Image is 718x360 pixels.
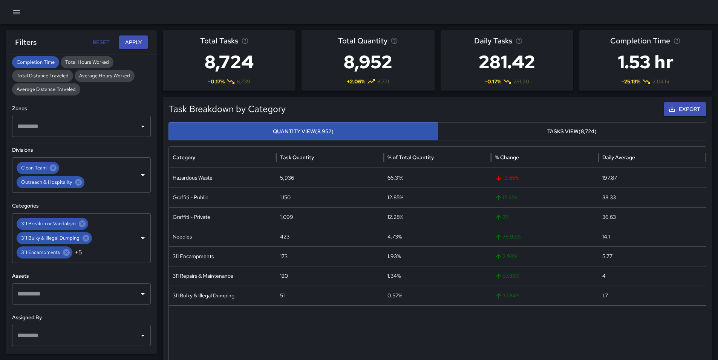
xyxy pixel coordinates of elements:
button: Quantity View(8,952) [168,122,438,141]
div: 120 [276,266,384,286]
div: 1.34% [384,266,491,286]
div: Clean Team [17,162,59,174]
div: 5,936 [276,168,384,188]
span: 12.41 % [495,188,595,207]
span: Outreach & Hospitality [17,178,77,186]
div: Category [173,154,195,161]
span: Clean Team [17,164,51,172]
div: 12.28% [384,207,491,227]
button: Apply [119,35,148,49]
div: 311 Encampments [17,246,72,258]
span: 2.04 hr [652,78,670,85]
button: Open [138,170,148,180]
div: Hazardous Waste [169,168,276,188]
span: Average Hours Worked [75,72,135,80]
span: 8,771 [377,78,389,85]
div: 197.87 [599,168,706,188]
span: Total Hours Worked [61,58,113,66]
div: 1.93% [384,246,491,266]
div: 1,099 [276,207,384,227]
div: Needles [169,227,276,246]
div: 36.63 [599,207,706,227]
h6: Assigned By [12,314,151,322]
h6: Zones [12,105,151,113]
div: % of Total Quantity [387,154,434,161]
span: Daily Tasks [474,35,512,47]
span: 311 Bulky & Illegal Dumping [17,234,84,242]
div: Completion Time [12,56,59,68]
span: 8,739 [237,78,250,85]
div: Total Hours Worked [61,56,113,68]
span: 37.84 % [495,286,595,305]
div: Daily Average [602,154,635,161]
span: 3 % [495,208,595,227]
div: 311 Repairs & Maintenance [169,266,276,286]
h3: 8,952 [338,47,398,77]
svg: Total number of tasks in the selected period, compared to the previous period. [241,37,249,45]
h5: Task Breakdown by Category [168,103,571,115]
span: Completion Time [610,35,670,47]
button: Open [138,233,148,243]
span: + 2.06 % [347,78,365,85]
h6: Assets [12,272,151,280]
span: Average Distance Traveled [12,86,80,93]
div: Graffiti - Private [169,207,276,227]
span: 57.89 % [495,266,595,286]
div: 4 [599,266,706,286]
div: % Change [495,154,519,161]
span: 281.90 [513,78,529,85]
button: Open [138,121,148,132]
span: Total Quantity [338,35,387,47]
span: Total Distance Traveled [12,72,73,80]
button: Export [664,102,706,116]
svg: Average time taken to complete tasks in the selected period, compared to the previous period. [673,37,681,45]
button: Reset [89,35,113,49]
div: 66.31% [384,168,491,188]
h3: 8,724 [200,47,258,77]
button: Open [138,289,148,299]
span: +5 [75,248,82,257]
h6: Divisions [12,146,151,154]
div: 5.77 [599,246,706,266]
h3: 1.53 hr [610,47,681,77]
div: 51 [276,286,384,305]
div: 1,150 [276,188,384,207]
div: 14.1 [599,227,706,246]
div: 311 Encampments [169,246,276,266]
div: 12.85% [384,188,491,207]
div: Task Quantity [280,154,314,161]
div: Average Hours Worked [75,70,135,82]
span: Total Tasks [200,35,238,47]
span: -3.65 % [495,168,595,188]
div: Outreach & Hospitality [17,176,84,188]
button: Tasks View(8,724) [437,122,706,141]
div: 311 Bulky & Illegal Dumping [169,286,276,305]
span: -25.13 % [622,78,640,85]
h6: Filters [15,36,37,48]
span: -0.17 % [485,78,501,85]
span: 76.99 % [495,227,595,246]
div: 0.57% [384,286,491,305]
div: 311 Break in or Vandalism [17,218,88,230]
span: 311 Encampments [17,249,64,256]
span: -0.17 % [208,78,225,85]
div: Total Distance Traveled [12,70,73,82]
div: 423 [276,227,384,246]
div: Average Distance Traveled [12,83,80,95]
svg: Total task quantity in the selected period, compared to the previous period. [390,37,398,45]
div: 4.73% [384,227,491,246]
span: 311 Break in or Vandalism [17,220,80,228]
div: 1.7 [599,286,706,305]
div: Graffiti - Public [169,188,276,207]
div: 173 [276,246,384,266]
span: 2.98 % [495,247,595,266]
span: Completion Time [12,58,59,66]
svg: Average number of tasks per day in the selected period, compared to the previous period. [515,37,523,45]
h6: Categories [12,202,151,210]
button: Open [138,330,148,341]
div: 38.33 [599,188,706,207]
div: 311 Bulky & Illegal Dumping [17,232,92,244]
h3: 281.42 [474,47,540,77]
